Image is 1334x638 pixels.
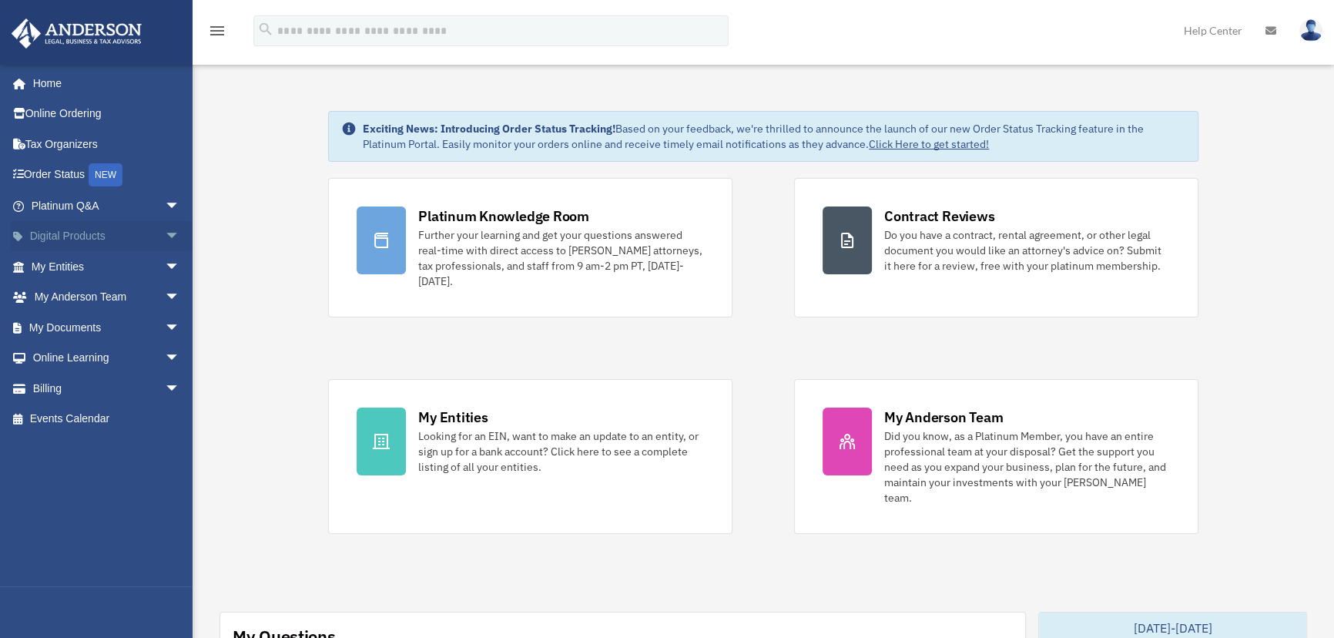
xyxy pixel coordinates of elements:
div: My Entities [418,408,488,427]
a: Digital Productsarrow_drop_down [11,221,203,252]
div: Contract Reviews [884,207,994,226]
a: Tax Organizers [11,129,203,159]
a: Platinum Q&Aarrow_drop_down [11,190,203,221]
a: My Anderson Teamarrow_drop_down [11,282,203,313]
a: My Entitiesarrow_drop_down [11,251,203,282]
span: arrow_drop_down [165,251,196,283]
img: Anderson Advisors Platinum Portal [7,18,146,49]
a: Home [11,68,196,99]
div: Did you know, as a Platinum Member, you have an entire professional team at your disposal? Get th... [884,428,1170,505]
i: menu [208,22,226,40]
i: search [257,21,274,38]
a: Order StatusNEW [11,159,203,191]
span: arrow_drop_down [165,312,196,344]
div: Platinum Knowledge Room [418,207,589,226]
a: Contract Reviews Do you have a contract, rental agreement, or other legal document you would like... [794,178,1198,317]
a: My Documentsarrow_drop_down [11,312,203,343]
a: Events Calendar [11,404,203,435]
div: NEW [89,163,122,186]
a: Billingarrow_drop_down [11,373,203,404]
div: Further your learning and get your questions answered real-time with direct access to [PERSON_NAM... [418,227,704,289]
div: Looking for an EIN, want to make an update to an entity, or sign up for a bank account? Click her... [418,428,704,475]
span: arrow_drop_down [165,221,196,253]
a: Platinum Knowledge Room Further your learning and get your questions answered real-time with dire... [328,178,732,317]
a: My Anderson Team Did you know, as a Platinum Member, you have an entire professional team at your... [794,379,1198,534]
span: arrow_drop_down [165,282,196,314]
span: arrow_drop_down [165,343,196,374]
strong: Exciting News: Introducing Order Status Tracking! [363,122,615,136]
span: arrow_drop_down [165,373,196,405]
a: Online Learningarrow_drop_down [11,343,203,374]
div: Do you have a contract, rental agreement, or other legal document you would like an attorney's ad... [884,227,1170,274]
a: menu [208,27,226,40]
a: Click Here to get started! [869,137,989,151]
span: arrow_drop_down [165,190,196,222]
a: Online Ordering [11,99,203,129]
div: Based on your feedback, we're thrilled to announce the launch of our new Order Status Tracking fe... [363,121,1185,152]
a: My Entities Looking for an EIN, want to make an update to an entity, or sign up for a bank accoun... [328,379,732,534]
img: User Pic [1299,19,1322,42]
div: My Anderson Team [884,408,1003,427]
